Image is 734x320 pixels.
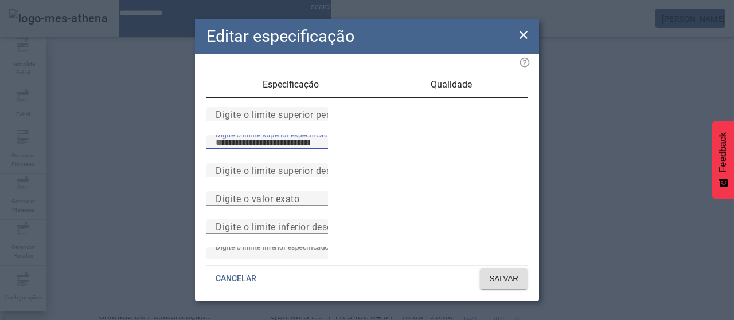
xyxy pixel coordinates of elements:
span: SALVAR [489,273,518,285]
button: SALVAR [480,268,528,289]
span: Feedback [718,132,728,172]
mat-label: Digite o limite inferior especificado [216,243,329,251]
mat-label: Digite o limite superior especificado [216,131,332,139]
h2: Editar especificação [206,24,354,49]
mat-label: Digite o valor exato [216,193,299,204]
mat-label: Digite o limite superior permitido [216,109,357,120]
span: Qualidade [431,80,472,89]
button: Feedback - Mostrar pesquisa [712,121,734,199]
span: Especificação [263,80,319,89]
button: CANCELAR [206,268,266,289]
mat-label: Digite o limite inferior desejado [216,221,351,232]
mat-label: Digite o limite superior desejado [216,165,355,176]
span: CANCELAR [216,273,256,285]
